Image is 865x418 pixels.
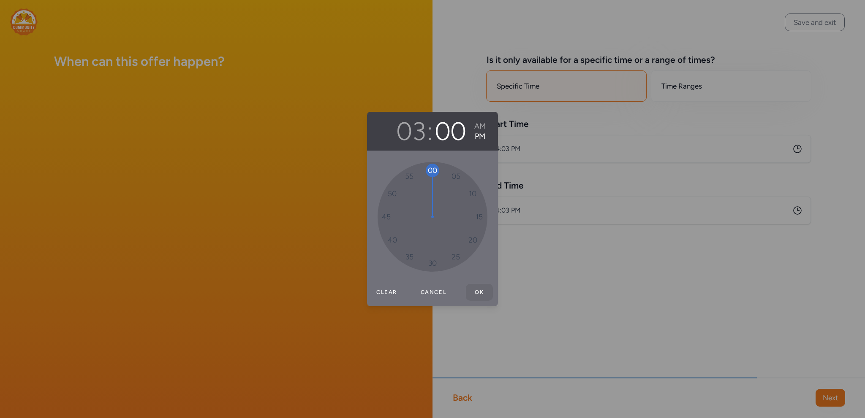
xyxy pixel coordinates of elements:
span: 50 [388,189,397,199]
span: 30 [428,258,437,268]
span: 35 [405,252,413,262]
span: 15 [476,212,483,222]
span: 20 [468,235,477,245]
span: 45 [382,212,391,222]
span: 40 [388,235,397,245]
button: AM [474,121,486,131]
button: Clear [372,284,401,301]
span: 05 [452,171,460,181]
button: Ok [466,284,493,301]
button: 03 [396,116,425,146]
span: 55 [405,171,413,181]
span: 25 [452,252,460,262]
button: Cancel [416,284,451,301]
span: 00 [428,165,437,175]
button: : [427,116,433,146]
span: 10 [469,189,476,199]
button: PM [474,131,486,141]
